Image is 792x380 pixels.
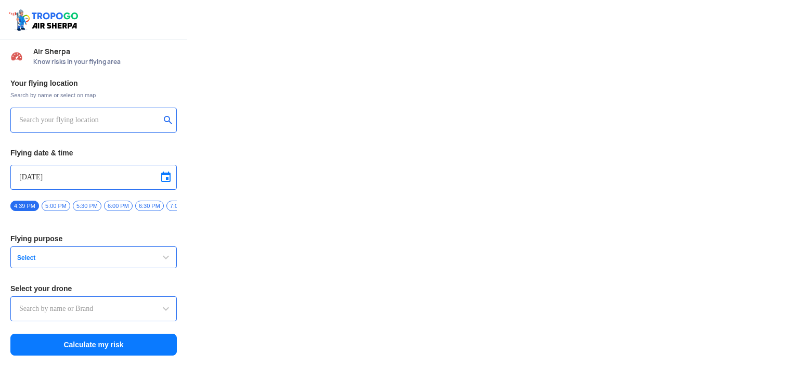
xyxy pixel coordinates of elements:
button: Calculate my risk [10,334,177,356]
input: Search your flying location [19,114,160,126]
input: Select Date [19,171,168,184]
span: 7:00 PM [166,201,195,211]
span: Select [13,254,143,262]
span: 5:30 PM [73,201,101,211]
span: 6:00 PM [104,201,133,211]
h3: Your flying location [10,80,177,87]
img: Risk Scores [10,50,23,62]
h3: Flying date & time [10,149,177,156]
input: Search by name or Brand [19,303,168,315]
span: Search by name or select on map [10,91,177,99]
span: 6:30 PM [135,201,164,211]
span: Air Sherpa [33,47,177,56]
span: Know risks in your flying area [33,58,177,66]
button: Select [10,246,177,268]
span: 5:00 PM [42,201,70,211]
img: ic_tgdronemaps.svg [8,8,82,32]
h3: Flying purpose [10,235,177,242]
h3: Select your drone [10,285,177,292]
span: 4:39 PM [10,201,39,211]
